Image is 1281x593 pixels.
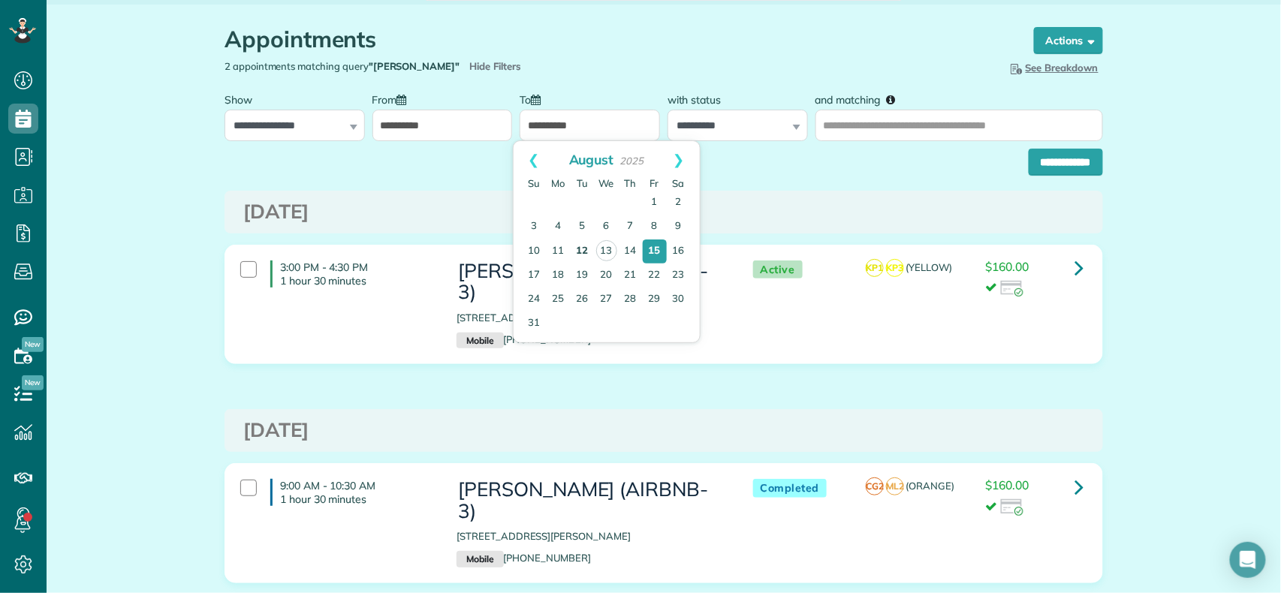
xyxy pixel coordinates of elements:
a: 4 [547,215,571,239]
a: Prev [514,141,555,179]
label: and matching [815,85,906,113]
a: 7 [619,215,643,239]
img: icon_credit_card_success-27c2c4fc500a7f1a58a13ef14842cb958d03041fefb464fd2e53c949a5770e83.png [1001,281,1023,297]
span: Tuesday [577,177,588,189]
span: New [22,375,44,390]
a: 2 [667,191,691,215]
h4: 9:00 AM - 10:30 AM [270,479,434,506]
p: 1 hour 30 minutes [280,274,434,287]
div: 2 appointments matching query [213,59,664,74]
span: KP1 [866,259,884,277]
a: 27 [595,287,619,312]
span: CG2 [866,477,884,495]
a: 26 [571,287,595,312]
a: 12 [571,239,595,263]
a: Mobile[PHONE_NUMBER] [457,333,591,345]
span: (ORANGE) [906,480,955,492]
span: New [22,337,44,352]
strong: "[PERSON_NAME]" [369,60,460,72]
button: Actions [1034,27,1103,54]
a: 6 [595,215,619,239]
div: Open Intercom Messenger [1230,542,1266,578]
p: [STREET_ADDRESS][PERSON_NAME] [457,529,722,543]
span: August [569,151,614,167]
span: ML2 [886,477,904,495]
a: Next [659,141,700,179]
span: Active [753,260,803,279]
span: Hide Filters [469,59,521,74]
span: Wednesday [599,177,614,189]
a: 23 [667,263,691,287]
a: Mobile[PHONE_NUMBER] [457,552,591,564]
label: From [372,85,414,113]
a: 14 [619,239,643,263]
span: Thursday [625,177,637,189]
h3: [PERSON_NAME] (AIRBNB-3) [457,260,722,303]
span: Sunday [529,177,541,189]
span: $160.00 [986,477,1029,492]
a: 10 [523,239,547,263]
small: Mobile [457,551,503,567]
a: 31 [523,312,547,336]
button: See Breakdown [1003,59,1103,76]
h3: [DATE] [243,201,1084,223]
span: Friday [650,177,659,189]
a: 13 [596,240,617,261]
h3: [PERSON_NAME] (AIRBNB-3) [457,479,722,522]
a: 5 [571,215,595,239]
span: KP3 [886,259,904,277]
a: 20 [595,263,619,287]
a: 9 [667,215,691,239]
a: 3 [523,215,547,239]
span: 2025 [620,155,644,167]
p: [STREET_ADDRESS][PERSON_NAME] [457,311,722,325]
a: 29 [643,287,667,312]
img: icon_credit_card_success-27c2c4fc500a7f1a58a13ef14842cb958d03041fefb464fd2e53c949a5770e83.png [1001,499,1023,516]
a: 22 [643,263,667,287]
a: 30 [667,287,691,312]
a: 25 [547,287,571,312]
h4: 3:00 PM - 4:30 PM [270,260,434,287]
a: Hide Filters [469,60,521,72]
a: 18 [547,263,571,287]
span: See Breakdown [1008,62,1099,74]
h1: Appointments [225,27,1005,52]
a: 16 [667,239,691,263]
span: Completed [753,479,827,498]
a: 1 [643,191,667,215]
h3: [DATE] [243,420,1084,441]
span: $160.00 [986,259,1029,274]
a: 21 [619,263,643,287]
a: 11 [547,239,571,263]
a: 28 [619,287,643,312]
span: Saturday [673,177,685,189]
a: 19 [571,263,595,287]
label: To [520,85,548,113]
span: Monday [552,177,565,189]
span: (YELLOW) [906,261,953,273]
a: 8 [643,215,667,239]
small: Mobile [457,333,503,349]
a: 15 [643,239,667,263]
a: 24 [523,287,547,312]
a: 17 [523,263,547,287]
p: 1 hour 30 minutes [280,492,434,506]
